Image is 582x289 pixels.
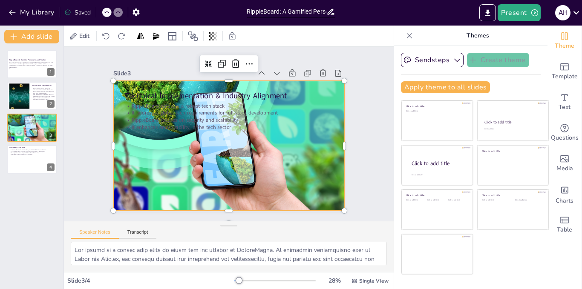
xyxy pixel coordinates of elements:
div: Add text boxes [547,87,582,117]
span: Table [557,225,572,235]
div: Slide 3 [233,2,297,132]
textarea: Lor ipsumd si a consec adip elits do eiusm tem inc utlabor et DoloreMagna. Al enimadmin veniamqui... [71,242,387,265]
div: Click to add body [412,174,465,176]
div: Saved [64,9,91,17]
div: 28 % [324,277,345,285]
p: Outcomes & Timeline [9,146,55,149]
p: Themes [416,26,539,46]
button: Export to PowerPoint [479,4,496,21]
div: Click to add text [515,199,542,201]
div: 4 [47,163,55,171]
p: It addresses global tech requirements for full-stack development [9,120,55,121]
div: Add charts and graphs [547,179,582,209]
div: 3 [47,132,55,139]
span: Theme [555,41,574,51]
p: The timeline spans nine weeks, addressing all phases of development [9,151,55,152]
input: Insert title [247,6,326,18]
button: Add slide [4,30,59,43]
p: RippleBoard employs a robust tech stack [9,118,55,120]
p: Technical Implementation & Industry Alignment [216,21,311,215]
div: 1 [7,50,57,78]
button: Transcript [119,229,157,239]
p: RippleBoard focuses on security and scalability [196,32,287,225]
button: Present [498,4,540,21]
span: Position [188,31,198,41]
div: Click to add text [482,199,509,201]
div: Click to add title [412,160,466,167]
div: 2 [7,82,57,110]
span: Edit [78,32,91,40]
p: It addresses global tech requirements for full-stack development [202,29,294,222]
p: Technical Implementation & Industry Alignment [9,116,55,118]
div: Get real-time input from your audience [547,117,582,148]
p: RippleBoard encourages personal growth and community awareness [32,91,55,94]
div: Slide 3 / 4 [67,277,234,285]
p: \ [9,68,55,70]
button: Sendsteps [401,53,464,67]
span: Single View [359,278,389,284]
div: Click to add text [427,199,446,201]
p: This presentation outlines RippleBoard, a gamified platform designed to help users track their pe... [9,62,55,68]
div: Add a table [547,209,582,240]
button: A H [555,4,570,21]
div: Click to add title [484,120,541,125]
p: RippleBoard provides a full-stack experience with scalable design [32,97,55,100]
p: Motivation & Key Features [32,84,55,86]
p: RippleBoard focuses on security and scalability [9,121,55,123]
div: Layout [165,29,179,43]
div: Click to add title [406,194,467,197]
button: Create theme [467,53,529,67]
span: Text [559,103,570,112]
div: Add images, graphics, shapes or video [547,148,582,179]
div: Click to add title [482,194,543,197]
p: It enhances employability in the tech sector [9,123,55,125]
div: Click to add text [484,128,541,130]
div: A H [555,5,570,20]
p: RippleBoard combines real-world relevance with technical sophistication [32,87,55,90]
p: The project enhances employability in the tech industry [9,152,55,154]
span: Template [552,72,578,81]
span: Charts [556,196,573,206]
div: 1 [47,68,55,76]
div: 3 [7,114,57,142]
div: 2 [47,100,55,108]
div: Click to add title [482,149,543,152]
div: Add ready made slides [547,56,582,87]
p: It enhances employability in the tech sector [189,35,280,228]
p: Expected deliverables include a fully functional MERN-stack application [9,149,55,151]
span: Media [556,164,573,173]
p: The platform is designed as a mini SaaS application with production-ready features [32,94,55,97]
div: Click to add text [448,199,467,201]
strong: RippleBoard: A Gamified Personal Impact Tracker [9,59,46,61]
div: Click to add title [406,105,467,108]
div: Click to add text [406,110,467,112]
button: My Library [6,6,58,19]
p: Optional AI-enhanced features are included [9,154,55,156]
div: Click to add text [406,199,425,201]
p: RippleBoard employs a robust tech stack [209,26,300,219]
div: 4 [7,145,57,173]
button: Apply theme to all slides [401,81,490,93]
button: Speaker Notes [71,229,119,239]
div: Change the overall theme [547,26,582,56]
span: Questions [551,133,579,143]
